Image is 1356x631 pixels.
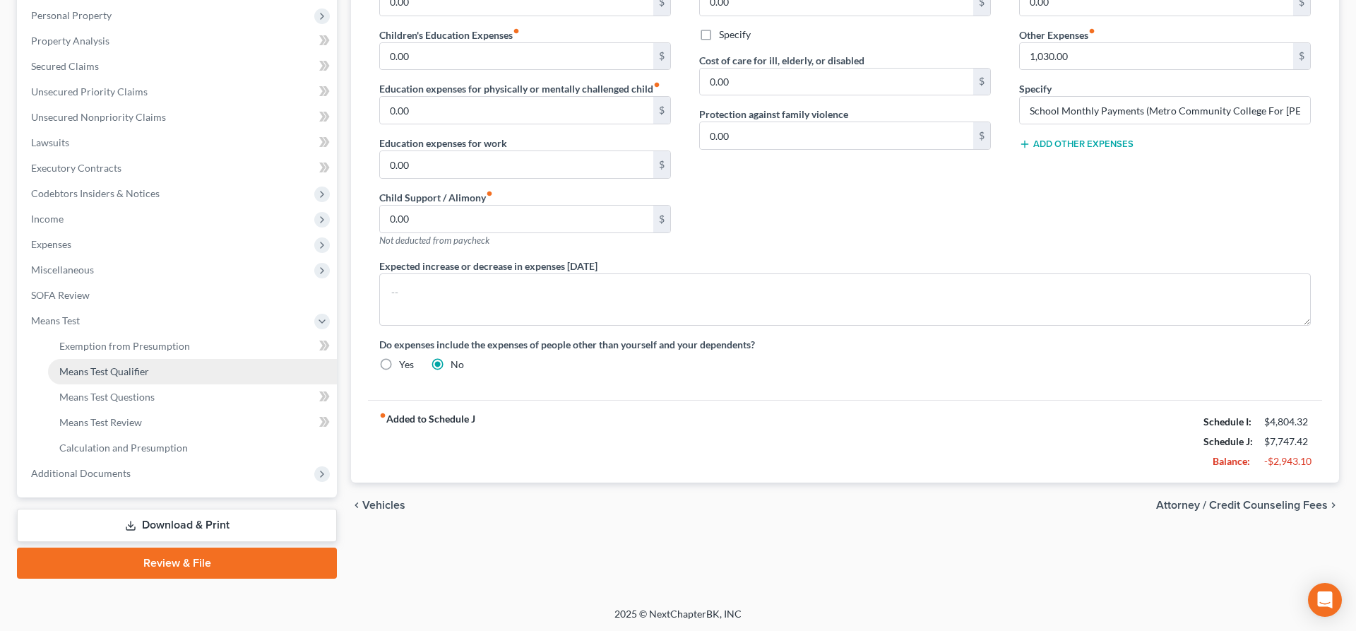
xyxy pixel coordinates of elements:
[31,264,94,276] span: Miscellaneous
[59,391,155,403] span: Means Test Questions
[31,289,90,301] span: SOFA Review
[31,85,148,98] span: Unsecured Priority Claims
[379,412,386,419] i: fiber_manual_record
[700,122,973,149] input: --
[1264,454,1311,468] div: -$2,943.10
[513,28,520,35] i: fiber_manual_record
[31,467,131,479] span: Additional Documents
[653,97,670,124] div: $
[451,358,464,372] label: No
[17,509,337,542] a: Download & Print
[379,412,475,471] strong: Added to Schedule J
[379,259,597,273] label: Expected increase or decrease in expenses [DATE]
[48,384,337,410] a: Means Test Questions
[380,43,653,70] input: --
[48,410,337,435] a: Means Test Review
[48,334,337,359] a: Exemption from Presumption
[31,162,121,174] span: Executory Contracts
[699,53,864,68] label: Cost of care for ill, elderly, or disabled
[31,187,160,199] span: Codebtors Insiders & Notices
[1019,28,1095,42] label: Other Expenses
[1020,97,1310,124] input: Specify...
[20,28,337,54] a: Property Analysis
[59,340,190,352] span: Exemption from Presumption
[31,238,71,250] span: Expenses
[1088,28,1095,35] i: fiber_manual_record
[653,206,670,232] div: $
[1020,43,1293,70] input: --
[1264,435,1311,449] div: $7,747.42
[699,107,848,122] label: Protection against family violence
[59,416,142,428] span: Means Test Review
[20,54,337,79] a: Secured Claims
[653,151,670,178] div: $
[31,35,109,47] span: Property Analysis
[31,314,80,326] span: Means Test
[31,9,112,21] span: Personal Property
[653,43,670,70] div: $
[379,190,493,205] label: Child Support / Alimony
[351,500,405,511] button: chevron_left Vehicles
[48,359,337,384] a: Means Test Qualifier
[20,155,337,181] a: Executory Contracts
[1203,435,1253,447] strong: Schedule J:
[17,548,337,579] a: Review & File
[20,130,337,155] a: Lawsuits
[653,81,660,88] i: fiber_manual_record
[1156,500,1339,511] button: Attorney / Credit Counseling Fees chevron_right
[973,69,990,95] div: $
[31,213,64,225] span: Income
[379,28,520,42] label: Children's Education Expenses
[1308,583,1342,617] div: Open Intercom Messenger
[399,358,414,372] label: Yes
[31,111,166,123] span: Unsecured Nonpriority Claims
[379,235,489,246] span: Not deducted from paycheck
[379,136,507,151] label: Education expenses for work
[362,500,405,511] span: Vehicles
[1203,415,1251,427] strong: Schedule I:
[700,69,973,95] input: --
[486,190,493,197] i: fiber_manual_record
[380,97,653,124] input: --
[20,283,337,308] a: SOFA Review
[20,105,337,130] a: Unsecured Nonpriority Claims
[1156,500,1328,511] span: Attorney / Credit Counseling Fees
[20,79,337,105] a: Unsecured Priority Claims
[351,500,362,511] i: chevron_left
[1293,43,1310,70] div: $
[31,136,69,148] span: Lawsuits
[973,122,990,149] div: $
[59,365,149,377] span: Means Test Qualifier
[48,435,337,461] a: Calculation and Presumption
[380,151,653,178] input: --
[380,206,653,232] input: --
[1328,500,1339,511] i: chevron_right
[379,337,1311,352] label: Do expenses include the expenses of people other than yourself and your dependents?
[1019,81,1052,96] label: Specify
[379,81,660,96] label: Education expenses for physically or mentally challenged child
[1264,415,1311,429] div: $4,804.32
[59,442,188,454] span: Calculation and Presumption
[1213,455,1250,467] strong: Balance:
[719,28,751,42] label: Specify
[31,60,99,72] span: Secured Claims
[1019,138,1134,150] button: Add Other Expenses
